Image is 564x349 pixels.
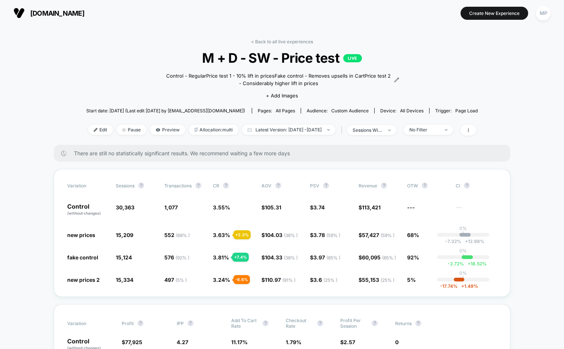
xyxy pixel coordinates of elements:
span: Variation [67,183,108,188]
span: ( 38 % ) [284,255,298,261]
span: $ [261,232,298,238]
span: ( 85 % ) [382,255,396,261]
span: CI [456,183,497,188]
span: ( 59 % ) [381,233,394,238]
span: Preview [150,125,185,135]
span: $ [359,277,394,283]
button: ? [464,183,470,188]
span: 3.74 [313,204,325,211]
img: end [388,130,391,131]
span: Page Load [455,108,478,113]
span: (without changes) [67,211,101,215]
span: 15,209 [116,232,133,238]
button: ? [372,320,378,326]
img: end [327,129,330,131]
span: 576 [164,254,189,261]
span: AOV [261,183,272,188]
span: 110.97 [265,277,295,283]
p: Control [67,203,108,216]
span: 3.63 % [213,232,230,238]
div: Pages: [258,108,295,113]
p: LIVE [343,54,362,62]
span: $ [310,232,340,238]
span: new prices [67,232,95,238]
span: ( 25 % ) [323,277,337,283]
span: 3.81 % [213,254,229,261]
img: end [122,128,126,132]
span: 92% [407,254,419,261]
span: $ [261,277,295,283]
span: 0 [395,339,399,345]
span: Returns [395,321,412,326]
span: 104.03 [265,232,298,238]
span: + [465,239,468,244]
button: ? [223,183,229,188]
span: --- [407,204,415,211]
span: Profit [122,321,134,326]
span: -2.72 % [448,261,464,267]
span: $ [261,204,281,211]
span: ( 59 % ) [326,233,340,238]
span: 77,925 [125,339,142,345]
span: $ [359,254,396,261]
img: edit [94,128,97,132]
span: all pages [276,108,295,113]
span: 15,124 [116,254,132,261]
span: + [461,283,464,289]
span: + [468,261,471,267]
span: | [339,125,347,135]
img: rebalance [195,128,198,132]
div: - 8.6 % [233,275,250,284]
span: Device: [374,108,429,113]
button: ? [137,320,143,326]
span: $ [310,254,340,261]
span: Revenue [359,183,377,188]
span: ( 91 % ) [282,277,295,283]
p: | [462,231,464,237]
span: 15,334 [116,277,133,283]
span: CR [213,183,219,188]
span: Profit Per Session [340,318,368,329]
span: 60,095 [362,254,396,261]
button: ? [195,183,201,188]
p: | [462,276,464,281]
span: 3.97 [313,254,340,261]
span: OTW [407,183,448,188]
span: ( 92 % ) [176,255,189,261]
span: 3.78 [313,232,340,238]
div: MP [536,6,551,21]
span: ( 25 % ) [381,277,394,283]
span: --- [456,205,497,216]
span: Allocation: multi [189,125,238,135]
img: end [445,129,447,131]
span: Pause [117,125,146,135]
button: ? [323,183,329,188]
span: $ [261,254,298,261]
img: calendar [248,128,252,132]
span: ( 85 % ) [326,255,340,261]
button: ? [422,183,428,188]
span: $ [359,232,394,238]
div: Audience: [307,108,369,113]
span: 30,363 [116,204,134,211]
span: 1.49 % [458,283,478,289]
span: $ [310,277,337,283]
span: Variation [67,318,108,329]
span: 113,421 [362,204,381,211]
span: new prices 2 [67,277,100,283]
button: Create New Experience [461,7,528,20]
span: 552 [164,232,190,238]
span: Control - RegularPrice test 1 - 10% lift in pricesFake control - Removes upsells in CartPrice tes... [165,72,393,87]
span: Latest Version: [DATE] - [DATE] [242,125,335,135]
span: ( 5 % ) [176,277,187,283]
span: 497 [164,277,187,283]
span: Sessions [116,183,134,188]
span: 5% [407,277,416,283]
img: Visually logo [13,7,25,19]
p: 0% [459,270,467,276]
span: Checkout Rate [286,318,313,329]
span: 1.79 % [286,339,301,345]
div: sessions with impression [353,127,382,133]
span: Start date: [DATE] (Last edit [DATE] by [EMAIL_ADDRESS][DOMAIN_NAME]) [86,108,245,113]
span: Edit [88,125,113,135]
